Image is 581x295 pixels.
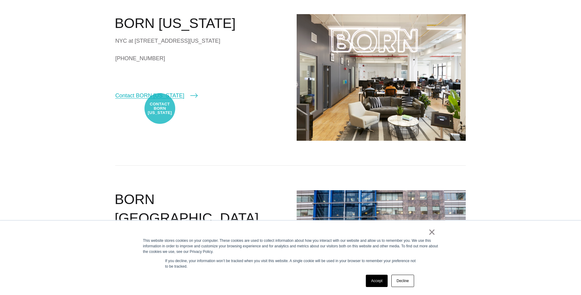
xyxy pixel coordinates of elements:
div: This website stores cookies on your computer. These cookies are used to collect information about... [143,238,438,254]
h2: BORN [US_STATE] [115,14,284,33]
div: NYC at [STREET_ADDRESS][US_STATE] [115,36,284,45]
a: [PHONE_NUMBER] [115,54,284,63]
p: If you decline, your information won’t be tracked when you visit this website. A single cookie wi... [165,258,416,269]
a: × [428,229,436,235]
a: Decline [391,275,414,287]
a: Contact BORN [US_STATE] [115,91,198,100]
a: Accept [366,275,388,287]
h2: BORN [GEOGRAPHIC_DATA] [115,190,284,227]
